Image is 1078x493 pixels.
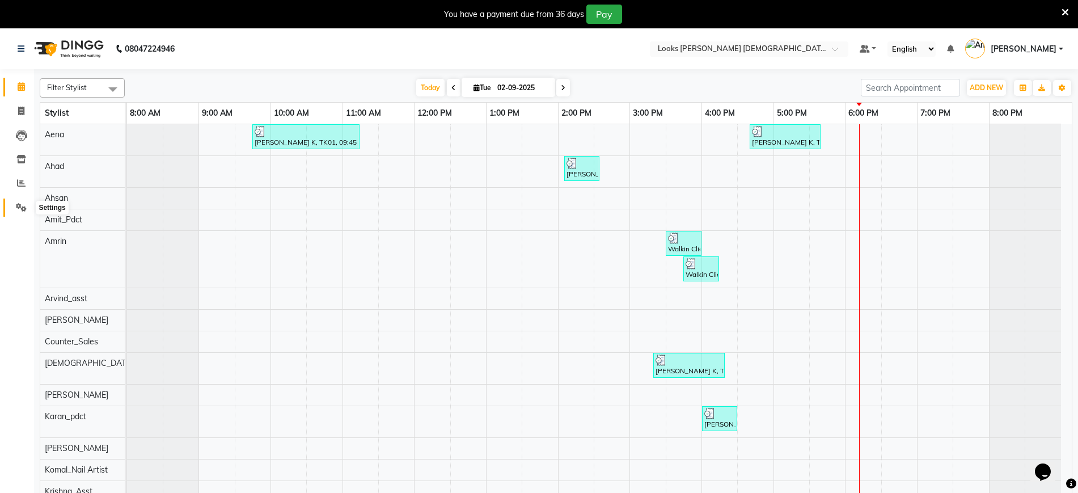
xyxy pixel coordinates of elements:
div: [PERSON_NAME] K, TK08, 04:40 PM-05:40 PM, [GEOGRAPHIC_DATA]~Wax (₹200),Chin Waxing (₹200) [751,126,819,148]
div: [PERSON_NAME] K, TK07, 04:00 PM-04:30 PM, Wash Shampoo(F) (₹150) [703,408,736,429]
div: [PERSON_NAME] K, TK03, 02:05 PM-02:35 PM, Ironing Curls(F)* (₹650) [565,158,598,179]
a: 1:00 PM [487,105,522,121]
a: 2:00 PM [559,105,594,121]
a: 12:00 PM [415,105,455,121]
span: ADD NEW [970,83,1003,92]
a: 6:00 PM [846,105,881,121]
span: Stylist [45,108,69,118]
div: Walkin Client KB [DEMOGRAPHIC_DATA] Section, TK05, 03:45 PM-04:15 PM, Eyebrows (₹200) [684,258,718,280]
span: [DEMOGRAPHIC_DATA] [45,358,133,368]
a: 9:00 AM [199,105,235,121]
div: [PERSON_NAME] K, TK06, 03:20 PM-04:20 PM, Kids Cut(M) (₹400),[PERSON_NAME] Trimming (₹500) [654,355,724,376]
a: 8:00 AM [127,105,163,121]
a: 8:00 PM [990,105,1025,121]
span: [PERSON_NAME] [45,315,108,325]
a: 5:00 PM [774,105,810,121]
span: Ahsan [45,193,68,203]
span: [PERSON_NAME] [991,43,1056,55]
span: Aena [45,129,64,140]
span: [PERSON_NAME] [45,443,108,453]
span: Amit_Pdct [45,214,82,225]
div: Settings [36,201,68,214]
div: Walkin Client KB [DEMOGRAPHIC_DATA] Section, TK04, 03:30 PM-04:00 PM, Upperlip~Wax (₹200) [667,233,700,254]
span: Today [416,79,445,96]
span: Arvind_asst [45,293,87,304]
img: Amrendra Singh [965,39,985,58]
span: Ahad [45,161,64,171]
a: 11:00 AM [343,105,384,121]
input: Search Appointment [861,79,960,96]
span: Counter_Sales [45,336,98,347]
a: 3:00 PM [630,105,666,121]
button: ADD NEW [967,80,1006,96]
input: 2025-09-02 [494,79,551,96]
span: [PERSON_NAME] [45,390,108,400]
div: You have a payment due from 36 days [444,9,584,20]
span: Komal_Nail Artist [45,465,108,475]
iframe: chat widget [1030,448,1067,482]
a: 10:00 AM [271,105,312,121]
span: Tue [471,83,494,92]
span: Karan_pdct [45,411,86,422]
a: 7:00 PM [918,105,953,121]
span: Amrin [45,236,66,246]
a: 4:00 PM [702,105,738,121]
div: [PERSON_NAME] K, TK01, 09:45 AM-11:15 AM, Eyebrows (₹200),Upperlip~Wax (₹200),Forehead Threading ... [253,126,358,148]
span: Filter Stylist [47,83,87,92]
button: Pay [586,5,622,24]
b: 08047224946 [125,33,175,65]
img: logo [29,33,107,65]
